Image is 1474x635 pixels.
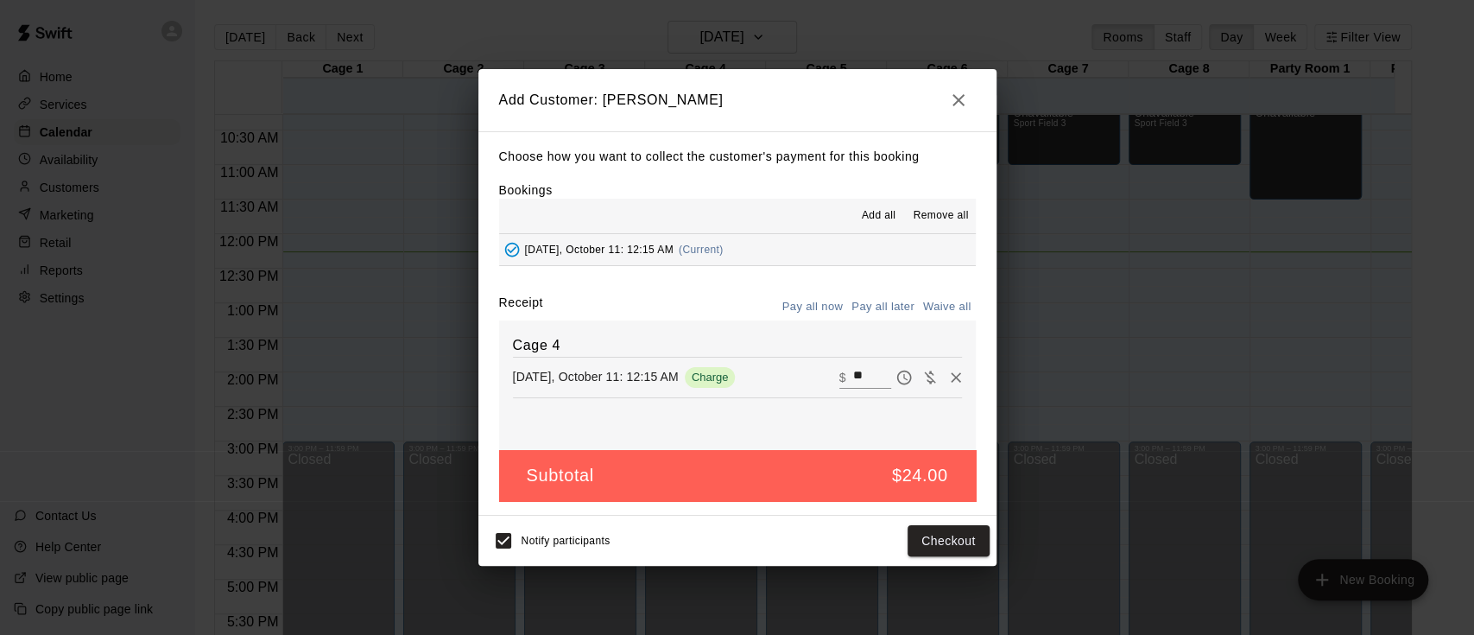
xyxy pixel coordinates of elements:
[839,369,846,386] p: $
[478,69,996,131] h2: Add Customer: [PERSON_NAME]
[522,535,610,547] span: Notify participants
[943,365,969,391] button: Remove
[778,294,848,321] button: Pay all now
[908,525,989,557] button: Checkout
[847,294,919,321] button: Pay all later
[917,369,943,384] span: Waive payment
[892,464,948,487] h5: $24.00
[913,207,968,225] span: Remove all
[919,294,976,321] button: Waive all
[499,146,976,168] p: Choose how you want to collect the customer's payment for this booking
[862,207,896,225] span: Add all
[499,234,976,266] button: Added - Collect Payment[DATE], October 11: 12:15 AM(Current)
[513,334,962,357] h6: Cage 4
[685,371,736,384] span: Charge
[851,202,906,230] button: Add all
[513,368,679,385] p: [DATE], October 11: 12:15 AM
[906,202,975,230] button: Remove all
[527,464,594,487] h5: Subtotal
[499,237,525,263] button: Added - Collect Payment
[525,244,674,256] span: [DATE], October 11: 12:15 AM
[499,294,543,321] label: Receipt
[679,244,724,256] span: (Current)
[891,369,917,384] span: Pay later
[499,183,553,197] label: Bookings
